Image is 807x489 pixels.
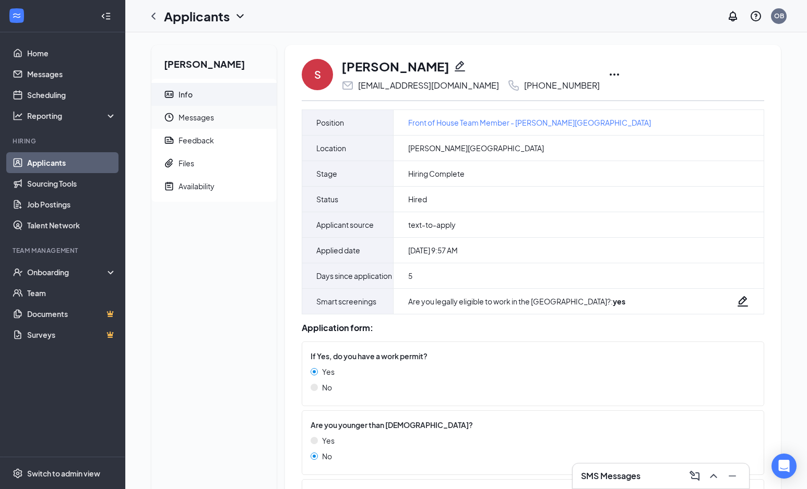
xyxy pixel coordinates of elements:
div: Are you legally eligible to work in the [GEOGRAPHIC_DATA]? : [408,296,625,307]
h3: SMS Messages [581,470,640,482]
svg: Pencil [737,295,749,308]
svg: Phone [507,79,520,92]
span: [PERSON_NAME][GEOGRAPHIC_DATA] [408,143,544,153]
svg: ChevronLeft [147,10,160,22]
span: Are you younger than [DEMOGRAPHIC_DATA]? [311,419,473,431]
div: Hiring [13,137,114,145]
svg: WorkstreamLogo [11,10,22,21]
div: OB [774,11,784,20]
span: Location [316,142,346,154]
a: PaperclipFiles [151,152,277,175]
svg: ChevronUp [707,470,720,482]
svg: Ellipses [608,68,621,81]
svg: Minimize [726,470,739,482]
a: SurveysCrown [27,324,116,345]
div: S [314,67,321,82]
div: Open Intercom Messenger [772,454,797,479]
a: Sourcing Tools [27,173,116,194]
span: Status [316,193,338,205]
a: Team [27,283,116,303]
span: Position [316,116,344,129]
span: Stage [316,167,337,180]
h1: [PERSON_NAME] [341,57,449,75]
span: No [322,450,332,462]
a: DocumentsCrown [27,303,116,324]
a: Messages [27,64,116,84]
svg: UserCheck [13,267,23,277]
a: Front of House Team Member - [PERSON_NAME][GEOGRAPHIC_DATA] [408,117,651,128]
span: Smart screenings [316,295,376,308]
a: ContactCardInfo [151,83,277,106]
svg: Email [341,79,354,92]
a: ReportFeedback [151,129,277,152]
span: Yes [322,435,335,446]
svg: ChevronDown [234,10,246,22]
span: If Yes, do you have a work permit? [311,350,428,362]
span: Days since application [316,270,392,282]
svg: ContactCard [164,89,174,100]
svg: NoteActive [164,181,174,191]
span: [DATE] 9:57 AM [408,245,458,255]
a: NoteActiveAvailability [151,175,277,198]
button: Minimize [724,468,741,484]
svg: ComposeMessage [689,470,701,482]
div: Application form: [302,323,764,333]
button: ComposeMessage [686,468,703,484]
svg: Analysis [13,111,23,121]
a: Job Postings [27,194,116,215]
a: ClockMessages [151,106,277,129]
div: Switch to admin view [27,468,100,479]
h2: [PERSON_NAME] [151,45,277,79]
span: 5 [408,271,412,281]
button: ChevronUp [705,468,722,484]
svg: Notifications [727,10,739,22]
a: Scheduling [27,84,116,105]
a: Home [27,43,116,64]
span: Applied date [316,244,360,256]
div: [EMAIL_ADDRESS][DOMAIN_NAME] [358,80,499,91]
strong: yes [613,297,625,306]
div: Onboarding [27,267,108,277]
svg: Clock [164,112,174,123]
div: Team Management [13,246,114,255]
svg: QuestionInfo [750,10,762,22]
div: [PHONE_NUMBER] [524,80,600,91]
div: Files [179,158,194,168]
div: Feedback [179,135,214,145]
svg: Paperclip [164,158,174,168]
div: Availability [179,181,215,191]
span: Applicant source [316,218,374,231]
svg: Report [164,135,174,145]
span: No [322,382,332,393]
span: Yes [322,366,335,377]
svg: Collapse [101,11,111,21]
a: Applicants [27,152,116,173]
span: text-to-apply [408,219,456,230]
svg: Settings [13,468,23,479]
div: Info [179,89,193,100]
svg: Pencil [454,60,466,72]
span: Messages [179,106,268,129]
div: Reporting [27,111,117,121]
a: Talent Network [27,215,116,236]
h1: Applicants [164,7,230,25]
span: Hired [408,194,427,204]
span: Hiring Complete [408,168,465,179]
